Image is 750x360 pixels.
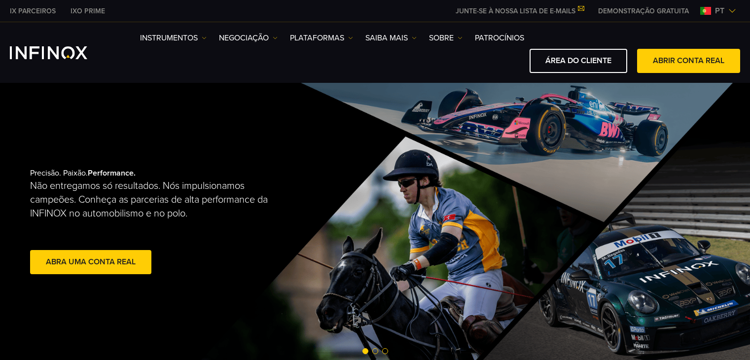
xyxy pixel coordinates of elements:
a: abra uma conta real [30,250,151,274]
a: JUNTE-SE À NOSSA LISTA DE E-MAILS [448,7,591,15]
a: INFINOX Logo [10,46,110,59]
a: PLATAFORMAS [290,32,353,44]
a: ÁREA DO CLIENTE [530,49,627,73]
a: INFINOX MENU [591,6,696,16]
a: Instrumentos [140,32,207,44]
span: Go to slide 1 [362,348,368,354]
p: Não entregamos só resultados. Nós impulsionamos campeões. Conheça as parcerias de alta performanc... [30,179,279,220]
div: Precisão. Paixão. [30,152,341,292]
a: INFINOX [2,6,63,16]
a: ABRIR CONTA REAL [637,49,740,73]
a: Patrocínios [475,32,524,44]
a: INFINOX [63,6,112,16]
a: SOBRE [429,32,463,44]
a: Saiba mais [365,32,417,44]
span: Go to slide 3 [382,348,388,354]
a: NEGOCIAÇÃO [219,32,278,44]
span: Go to slide 2 [372,348,378,354]
span: pt [711,5,728,17]
strong: Performance. [88,168,136,178]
